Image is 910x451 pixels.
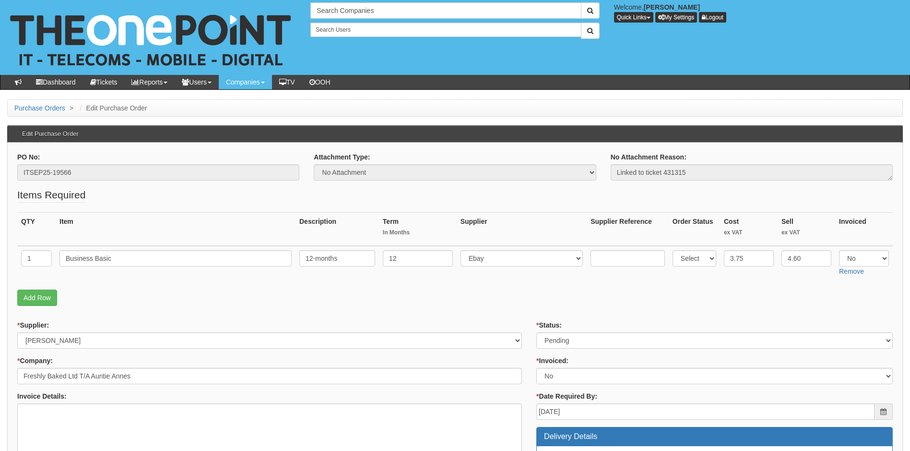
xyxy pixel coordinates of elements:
label: Invoice Details: [17,391,67,401]
th: Item [56,213,295,246]
a: Users [175,75,219,89]
label: PO No: [17,152,40,162]
a: OOH [302,75,338,89]
a: Dashboard [29,75,83,89]
textarea: Linked to ticket 431315 [611,164,893,181]
label: Supplier: [17,320,49,330]
label: Invoiced: [536,356,568,366]
a: Logout [699,12,726,23]
a: Tickets [83,75,125,89]
th: Supplier [457,213,587,246]
th: Order Status [669,213,720,246]
a: Add Row [17,290,57,306]
a: Purchase Orders [14,104,65,112]
span: > [67,104,76,112]
a: Reports [124,75,175,89]
th: QTY [17,213,56,246]
legend: Items Required [17,188,85,203]
label: Company: [17,356,53,366]
b: [PERSON_NAME] [644,3,700,11]
h3: Delivery Details [544,432,885,441]
a: My Settings [655,12,697,23]
a: Companies [219,75,272,89]
h3: Edit Purchase Order [17,126,83,142]
li: Edit Purchase Order [78,103,147,113]
label: No Attachment Reason: [611,152,686,162]
th: Cost [720,213,778,246]
label: Status: [536,320,562,330]
label: Attachment Type: [314,152,370,162]
label: Date Required By: [536,391,597,401]
small: In Months [383,229,453,237]
th: Description [295,213,379,246]
button: Quick Links [614,12,653,23]
div: Welcome, [607,2,910,23]
small: ex VAT [724,229,774,237]
input: Search Companies [310,2,581,19]
th: Term [379,213,457,246]
a: Remove [839,268,864,275]
input: Search Users [310,23,581,37]
th: Invoiced [835,213,893,246]
th: Supplier Reference [587,213,669,246]
small: ex VAT [781,229,831,237]
th: Sell [778,213,835,246]
a: TV [272,75,302,89]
